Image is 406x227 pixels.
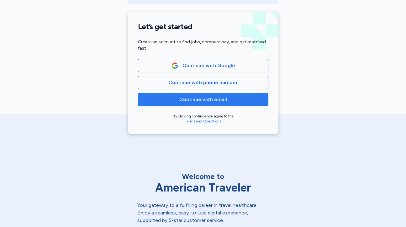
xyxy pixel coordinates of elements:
span: Continue with phone number [168,79,238,86]
button: Continue with email [138,93,268,106]
div: Welcome to [137,171,269,181]
span: Continue with Google [182,62,235,69]
span: Continue with email [179,96,227,103]
div: By clicking continue you agree to the [138,114,268,124]
button: Google LogoContinue with Google [138,59,268,72]
h1: Let’s get started [138,22,268,31]
a: Terms and Conditions [185,119,221,123]
button: Continue with phone number [138,76,268,89]
img: Google Logo [171,62,178,69]
div: Your gateway to a fulfilling career in travel healthcare. Enjoy a seamless, easy-to-use digital e... [137,202,269,224]
div: American Traveler [137,181,269,194]
div: Create an account to find jobs, compare pay, and get matched fast [138,39,268,51]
